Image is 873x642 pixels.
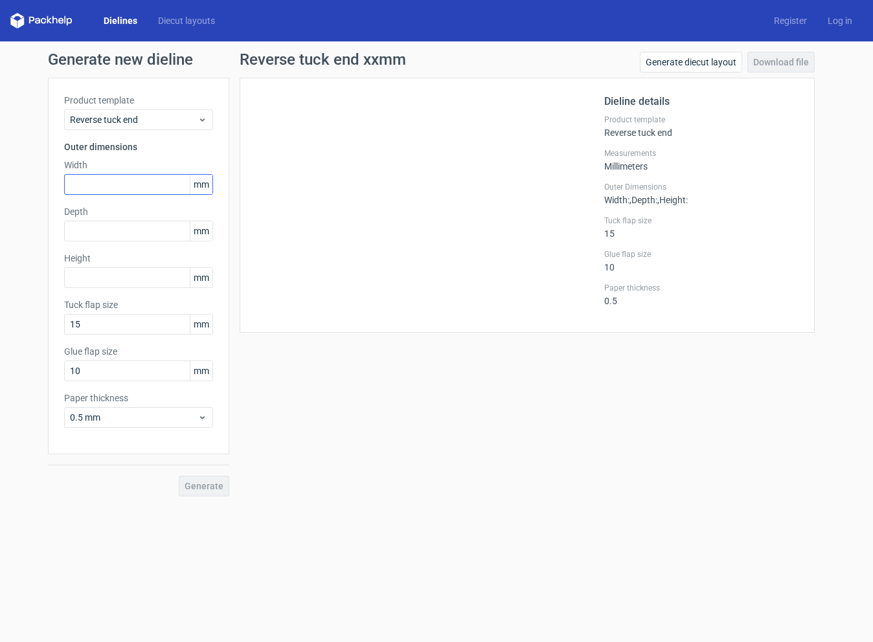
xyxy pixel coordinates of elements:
[64,345,213,358] label: Glue flap size
[190,175,212,194] span: mm
[604,195,629,205] span: Width :
[64,205,213,218] label: Depth
[240,52,406,67] h1: Reverse tuck end xxmm
[604,115,799,138] div: Reverse tuck end
[190,221,212,241] span: mm
[64,140,213,153] h3: Outer dimensions
[70,411,198,424] span: 0.5 mm
[604,94,799,109] h2: Dieline details
[629,195,657,205] span: , Depth :
[93,14,148,27] a: Dielines
[640,52,742,72] a: Generate diecut layout
[604,216,799,226] label: Tuck flap size
[190,361,212,381] span: mm
[64,252,213,265] label: Height
[604,148,799,159] label: Measurements
[64,392,213,404] label: Paper thickness
[64,94,213,107] label: Product template
[148,14,225,27] a: Diecut layouts
[604,249,799,260] label: Glue flap size
[70,113,198,126] span: Reverse tuck end
[190,268,212,287] span: mm
[604,283,799,293] label: Paper thickness
[657,195,688,205] span: , Height :
[604,216,799,239] div: 15
[604,249,799,272] div: 10
[48,52,825,67] h1: Generate new dieline
[604,283,799,306] div: 0.5
[190,315,212,334] span: mm
[764,14,817,27] a: Register
[604,115,799,125] label: Product template
[817,14,863,27] a: Log in
[64,159,213,172] label: Width
[604,182,799,192] label: Outer Dimensions
[604,148,799,172] div: Millimeters
[64,298,213,311] label: Tuck flap size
